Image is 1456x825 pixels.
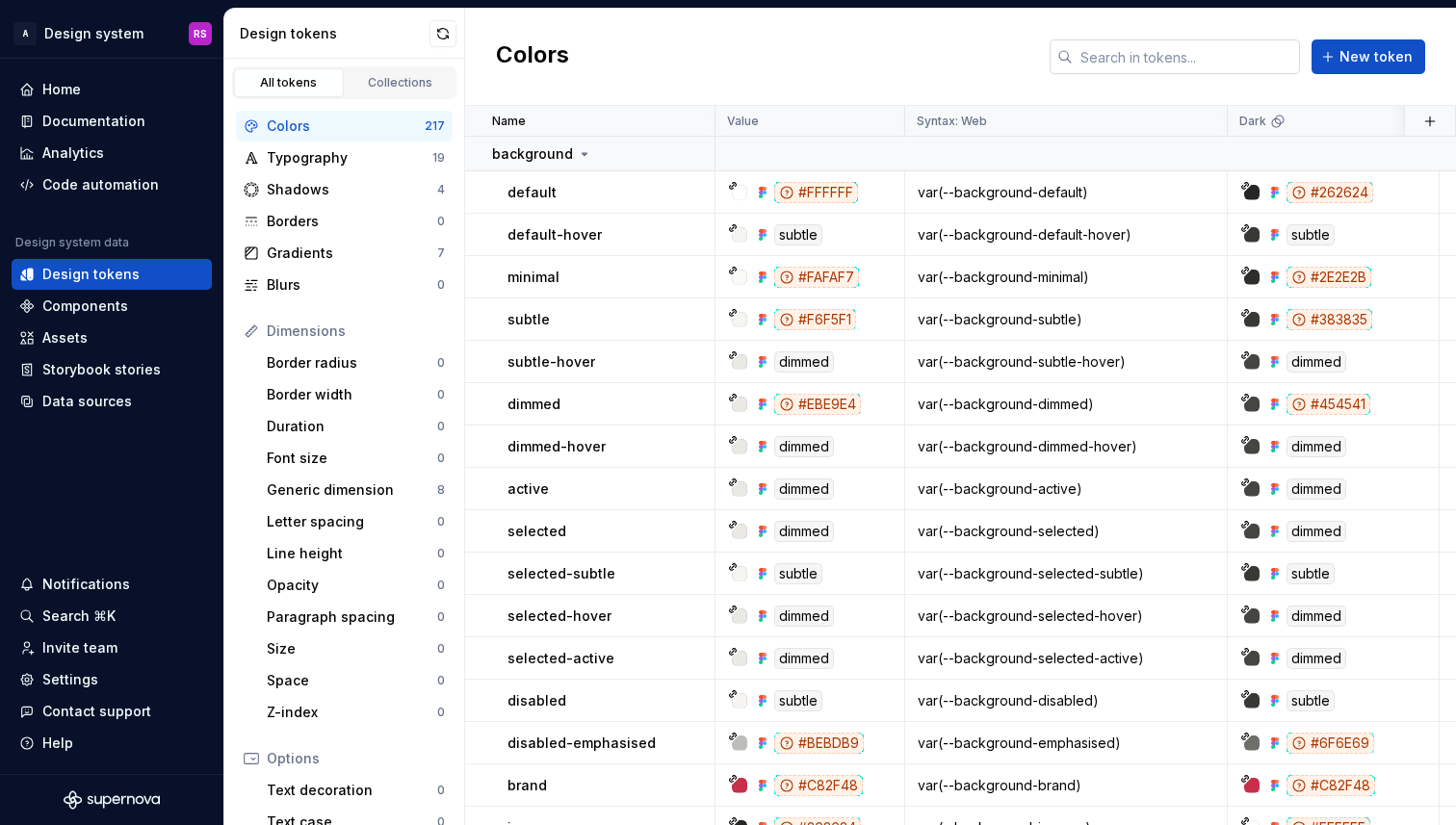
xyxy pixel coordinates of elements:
a: Line height0 [259,538,453,569]
a: Paragraph spacing0 [259,602,453,632]
div: dimmed [1287,351,1346,373]
div: 8 [437,482,445,498]
div: Borders [267,212,437,231]
div: Blurs [267,275,437,295]
p: disabled-emphasised [507,734,656,753]
p: dimmed [507,395,560,414]
p: dimmed-hover [507,437,606,456]
p: selected [507,522,566,541]
button: Notifications [12,569,212,600]
div: Duration [267,417,437,436]
button: ADesign systemRS [4,13,220,54]
div: Options [267,749,445,768]
div: subtle [1287,563,1335,584]
div: var(--background-dimmed-hover) [906,437,1226,456]
p: default [507,183,557,202]
a: Opacity0 [259,570,453,601]
a: Typography19 [236,142,453,173]
p: disabled [507,691,566,710]
div: var(--background-selected) [906,522,1226,541]
div: Generic dimension [267,480,437,500]
div: Border width [267,385,437,404]
div: 0 [437,387,445,402]
div: #EBE9E4 [774,394,861,415]
a: Home [12,74,212,105]
input: Search in tokens... [1073,39,1300,74]
div: Invite team [42,638,117,657]
div: Design system data [15,235,129,250]
div: 4 [437,182,445,197]
div: #C82F48 [774,775,863,796]
a: Border radius0 [259,348,453,378]
p: selected-subtle [507,564,615,583]
div: Colors [267,116,425,136]
div: var(--background-selected-subtle) [906,564,1226,583]
div: 0 [437,419,445,434]
a: Gradients7 [236,238,453,269]
div: 0 [437,546,445,561]
a: Z-index0 [259,697,453,728]
div: Typography [267,148,432,168]
div: dimmed [774,351,834,373]
div: Data sources [42,392,132,411]
svg: Supernova Logo [64,790,160,810]
div: dimmed [1287,648,1346,669]
div: var(--background-subtle-hover) [906,352,1226,372]
a: Settings [12,664,212,695]
div: dimmed [1287,478,1346,500]
div: 0 [437,641,445,657]
a: Blurs0 [236,270,453,300]
div: Size [267,639,437,658]
div: 0 [437,451,445,466]
div: #6F6E69 [1287,733,1374,754]
div: 0 [437,705,445,720]
div: 0 [437,355,445,371]
div: Contact support [42,702,151,721]
div: 19 [432,150,445,166]
div: dimmed [1287,436,1346,457]
div: Home [42,80,81,99]
div: 0 [437,514,445,529]
p: Value [727,114,759,129]
div: 0 [437,783,445,798]
div: var(--background-selected-active) [906,649,1226,668]
div: var(--background-minimal) [906,268,1226,287]
div: Space [267,671,437,690]
div: Code automation [42,175,159,194]
div: 0 [437,578,445,593]
a: Shadows4 [236,174,453,205]
div: Storybook stories [42,360,161,379]
a: Data sources [12,386,212,417]
div: Analytics [42,143,104,163]
div: Shadows [267,180,437,199]
a: Documentation [12,106,212,137]
div: #262624 [1287,182,1373,203]
div: Assets [42,328,88,348]
h2: Colors [496,39,569,74]
div: dimmed [1287,521,1346,542]
a: Font size0 [259,443,453,474]
div: dimmed [774,436,834,457]
a: Duration0 [259,411,453,442]
div: #F6F5F1 [774,309,856,330]
div: #BEBDB9 [774,733,864,754]
div: Line height [267,544,437,563]
div: Dimensions [267,322,445,341]
div: 7 [437,245,445,261]
button: New token [1312,39,1425,74]
div: subtle [774,563,822,584]
div: #FAFAF7 [774,267,859,288]
a: Assets [12,322,212,353]
p: selected-hover [507,606,611,626]
div: Opacity [267,576,437,595]
div: var(--background-active) [906,479,1226,499]
p: active [507,479,549,499]
div: Gradients [267,244,437,263]
div: var(--background-subtle) [906,310,1226,329]
div: A [13,22,37,45]
p: selected-active [507,649,614,668]
a: Design tokens [12,259,212,290]
div: 0 [437,609,445,625]
a: Size0 [259,633,453,664]
div: var(--background-default) [906,183,1226,202]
